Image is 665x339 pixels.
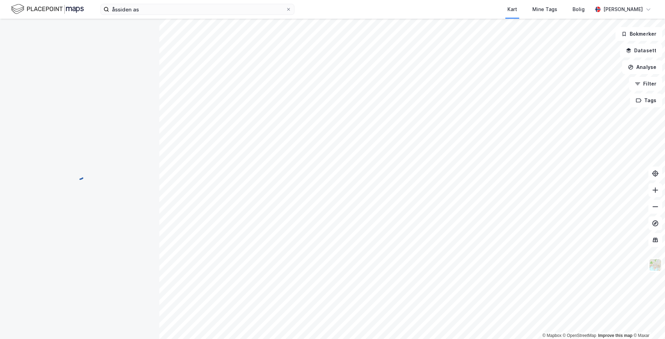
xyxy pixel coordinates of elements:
[542,333,561,338] a: Mapbox
[11,3,84,15] img: logo.f888ab2527a4732fd821a326f86c7f29.svg
[507,5,517,14] div: Kart
[573,5,585,14] div: Bolig
[598,333,632,338] a: Improve this map
[630,93,662,107] button: Tags
[622,60,662,74] button: Analyse
[649,258,662,271] img: Z
[620,44,662,57] button: Datasett
[109,4,286,15] input: Søk på adresse, matrikkel, gårdeiere, leietakere eller personer
[563,333,596,338] a: OpenStreetMap
[630,306,665,339] iframe: Chat Widget
[615,27,662,41] button: Bokmerker
[74,169,85,180] img: spinner.a6d8c91a73a9ac5275cf975e30b51cfb.svg
[532,5,557,14] div: Mine Tags
[603,5,643,14] div: [PERSON_NAME]
[630,306,665,339] div: Kontrollprogram for chat
[629,77,662,91] button: Filter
